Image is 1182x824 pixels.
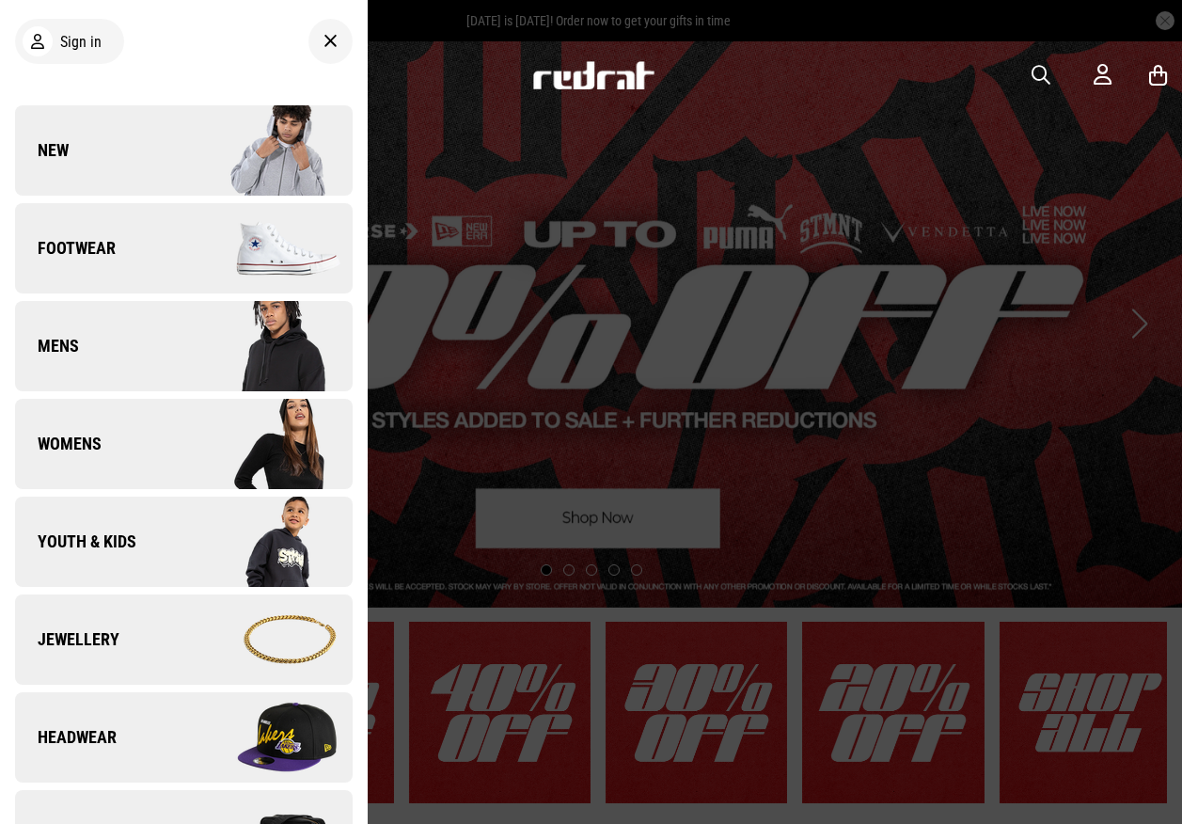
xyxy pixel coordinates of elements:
[183,495,352,589] img: Company
[15,628,119,651] span: Jewellery
[183,397,352,491] img: Company
[15,301,353,391] a: Mens Company
[15,594,353,685] a: Jewellery Company
[15,237,116,260] span: Footwear
[15,399,353,489] a: Womens Company
[15,497,353,587] a: Youth & Kids Company
[15,433,102,455] span: Womens
[15,726,117,749] span: Headwear
[183,103,352,198] img: Company
[183,201,352,295] img: Company
[15,335,79,357] span: Mens
[531,61,655,89] img: Redrat logo
[60,33,102,51] span: Sign in
[15,692,353,783] a: Headwear Company
[183,690,352,784] img: Company
[15,203,353,293] a: Footwear Company
[183,299,352,393] img: Company
[183,593,352,687] img: Company
[15,139,69,162] span: New
[15,531,136,553] span: Youth & Kids
[15,105,353,196] a: New Company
